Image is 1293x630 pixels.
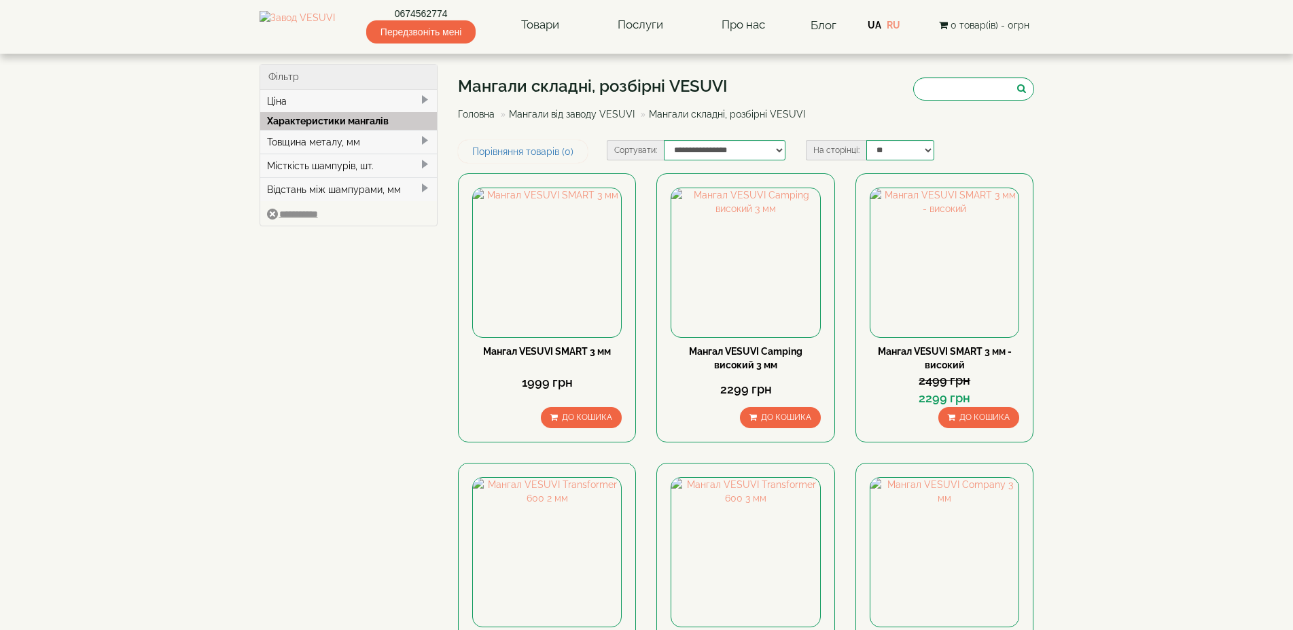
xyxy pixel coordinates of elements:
img: Мангал VESUVI Transformer 600 2 мм [473,478,621,626]
a: Блог [811,18,836,32]
div: Товщина металу, мм [260,130,438,154]
span: До кошика [562,413,612,422]
img: Мангал VESUVI SMART 3 мм [473,188,621,336]
button: До кошика [740,407,821,428]
div: 2299 грн [671,381,820,398]
span: До кошика [761,413,811,422]
div: Фільтр [260,65,438,90]
div: 2499 грн [870,372,1019,389]
button: До кошика [541,407,622,428]
img: Завод VESUVI [260,11,335,39]
a: Мангали від заводу VESUVI [509,109,635,120]
label: На сторінці: [806,140,866,160]
span: Передзвоніть мені [366,20,476,43]
div: 1999 грн [472,374,622,391]
a: Мангал VESUVI SMART 3 мм - високий [878,346,1012,370]
span: До кошика [959,413,1010,422]
span: 0 товар(ів) - 0грн [951,20,1029,31]
div: Характеристики мангалів [260,112,438,130]
label: Сортувати: [607,140,664,160]
a: Порівняння товарів (0) [458,140,588,163]
a: Послуги [604,10,677,41]
a: UA [868,20,881,31]
a: Мангал VESUVI Camping високий 3 мм [689,346,802,370]
div: Відстань між шампурами, мм [260,177,438,201]
a: RU [887,20,900,31]
a: Головна [458,109,495,120]
img: Мангал VESUVI Camping високий 3 мм [671,188,819,336]
img: Мангал VESUVI SMART 3 мм - високий [870,188,1019,336]
button: 0 товар(ів) - 0грн [935,18,1033,33]
img: Мангал VESUVI Transformer 600 3 мм [671,478,819,626]
a: 0674562774 [366,7,476,20]
li: Мангали складні, розбірні VESUVI [637,107,805,121]
div: Ціна [260,90,438,113]
button: До кошика [938,407,1019,428]
div: 2299 грн [870,389,1019,407]
a: Про нас [708,10,779,41]
div: Місткість шампурів, шт. [260,154,438,177]
a: Мангал VESUVI SMART 3 мм [483,346,611,357]
a: Товари [508,10,573,41]
h1: Мангали складні, розбірні VESUVI [458,77,815,95]
img: Мангал VESUVI Company 3 мм [870,478,1019,626]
